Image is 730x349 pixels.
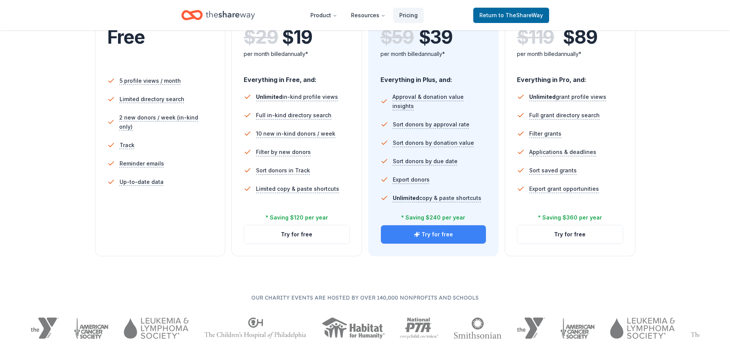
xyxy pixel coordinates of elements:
[499,12,543,18] span: to TheShareWay
[419,26,453,48] span: $ 39
[256,111,331,120] span: Full in-kind directory search
[517,69,623,85] div: Everything in Pro, and:
[529,147,596,157] span: Applications & deadlines
[266,213,328,222] div: * Saving $120 per year
[256,184,339,193] span: Limited copy & paste shortcuts
[282,26,312,48] span: $ 19
[74,318,109,339] img: American Cancer Society
[345,8,392,23] button: Resources
[473,8,549,23] a: Returnto TheShareWay
[244,49,350,59] div: per month billed annually*
[181,6,255,24] a: Home
[563,26,597,48] span: $ 89
[107,26,145,48] span: Free
[381,69,487,85] div: Everything in Plus, and:
[393,8,424,23] a: Pricing
[256,93,338,100] span: in-kind profile views
[31,318,59,339] img: YMCA
[529,166,577,175] span: Sort saved grants
[244,225,349,244] button: Try for free
[322,318,385,339] img: Habitat for Humanity
[560,318,595,339] img: American Cancer Society
[393,175,430,184] span: Export donors
[529,129,561,138] span: Filter grants
[529,111,600,120] span: Full grant directory search
[517,318,545,339] img: YMCA
[392,92,486,111] span: Approval & donation value insights
[244,69,350,85] div: Everything in Free, and:
[529,93,606,100] span: grant profile views
[119,113,213,131] span: 2 new donors / week (in-kind only)
[256,147,311,157] span: Filter by new donors
[381,225,486,244] button: Try for free
[400,318,439,339] img: National PTA
[256,166,310,175] span: Sort donors in Track
[120,177,164,187] span: Up-to-date data
[31,293,699,302] p: Our charity events are hosted by over 140,000 nonprofits and schools
[517,49,623,59] div: per month billed annually*
[204,318,306,339] img: The Children's Hospital of Philadelphia
[538,213,602,222] div: * Saving $360 per year
[120,95,184,104] span: Limited directory search
[517,225,623,244] button: Try for free
[256,129,335,138] span: 10 new in-kind donors / week
[401,213,465,222] div: * Saving $240 per year
[529,184,599,193] span: Export grant opportunities
[393,120,469,129] span: Sort donors by approval rate
[393,138,474,147] span: Sort donors by donation value
[381,49,487,59] div: per month billed annually*
[124,318,189,339] img: Leukemia & Lymphoma Society
[610,318,675,339] img: Leukemia & Lymphoma Society
[120,76,181,85] span: 5 profile views / month
[529,93,556,100] span: Unlimited
[454,318,502,339] img: Smithsonian
[393,195,481,201] span: copy & paste shortcuts
[304,8,343,23] button: Product
[120,159,164,168] span: Reminder emails
[256,93,282,100] span: Unlimited
[479,11,543,20] span: Return
[120,141,135,150] span: Track
[304,6,424,24] nav: Main
[393,195,419,201] span: Unlimited
[393,157,458,166] span: Sort donors by due date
